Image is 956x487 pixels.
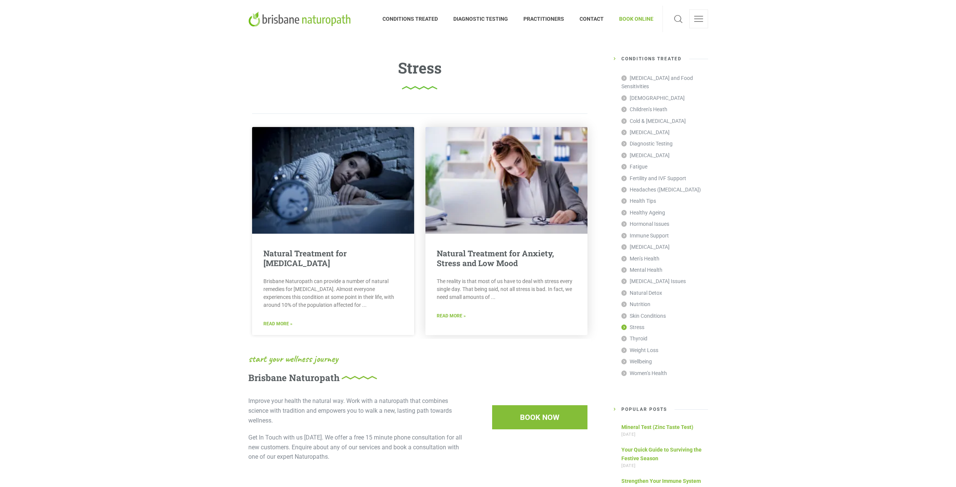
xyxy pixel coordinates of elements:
a: PRACTITIONERS [516,6,572,32]
p: Get In Touch with us [DATE]. We offer a free 15 minute phone consultation for all new customers. ... [248,433,466,462]
a: Diagnostic Testing [621,138,673,149]
span: BOOK ONLINE [612,13,653,25]
span: DIAGNOSTIC TESTING [446,13,516,25]
span: CONDITIONS TREATED [382,13,446,25]
a: BOOK ONLINE [612,6,653,32]
span: CONTACT [572,13,612,25]
a: BOOK NOW [492,405,587,429]
a: [MEDICAL_DATA] [621,241,670,253]
a: Women’s Health [621,368,667,379]
a: Health Tips [621,195,656,207]
a: Weight Loss [621,345,658,356]
a: [MEDICAL_DATA] and Food Sensitivities [621,72,708,92]
a: Wellbeing [621,356,652,367]
h5: Conditions Treated [614,57,708,67]
a: Nutrition [621,299,650,310]
a: Read More » [263,320,292,328]
a: Natural Treatment for [MEDICAL_DATA] [263,248,347,268]
a: Your Quick Guide to Surviving the Festive Season [621,447,702,461]
h4: Brisbane Naturopath [248,372,377,383]
a: Children’s Heath [621,104,667,115]
p: Brisbane Naturopath can provide a number of natural remedies for [MEDICAL_DATA]. Almost everyone ... [263,277,403,309]
span: PRACTITIONERS [516,13,572,25]
a: Search [672,9,685,28]
h5: Popular Posts [614,407,708,417]
p: Improve your health the natural way. Work with a naturopath that combines science with tradition ... [248,396,466,425]
a: Natural Detox [621,287,662,299]
h1: Stress [252,60,587,75]
span: [DATE] [621,431,708,438]
a: Headaches ([MEDICAL_DATA]) [621,184,701,195]
a: Hormonal Issues [621,218,669,230]
a: Fatigue [621,161,647,172]
a: Natural Treatment for Anxiety, Stress and Low Mood [437,248,554,268]
a: Thyroid [621,333,647,344]
a: CONDITIONS TREATED [382,6,446,32]
a: Men’s Health [621,253,659,264]
a: [MEDICAL_DATA] Issues [621,276,686,287]
a: Cold & [MEDICAL_DATA] [621,115,686,127]
span: start your wellness journey [248,354,338,364]
span: BOOK NOW [520,413,560,421]
a: [DEMOGRAPHIC_DATA] [621,92,685,104]
span: [DATE] [621,462,708,469]
a: Brisbane Naturopath [248,6,353,32]
a: Fertility and IVF Support [621,173,686,184]
a: [MEDICAL_DATA] [621,150,670,161]
a: DIAGNOSTIC TESTING [446,6,516,32]
a: Natural Treatment for Insomnia [252,127,414,234]
a: Mental Health [621,264,662,276]
a: Stress [621,322,644,333]
a: CONTACT [572,6,612,32]
a: Read More » [437,312,466,320]
a: [MEDICAL_DATA] [621,127,670,138]
img: Brisbane Naturopath [248,11,353,26]
a: Natural Low Moods, Stress & Anxiety Treatment [425,127,587,234]
a: Immune Support [621,230,669,241]
a: Mineral Test (Zinc Taste Test) [621,424,693,430]
a: Healthy Ageing [621,207,665,218]
a: Skin Conditions [621,310,666,322]
p: The reality is that most of us have to deal with stress every single day. That being said, not al... [437,277,576,301]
